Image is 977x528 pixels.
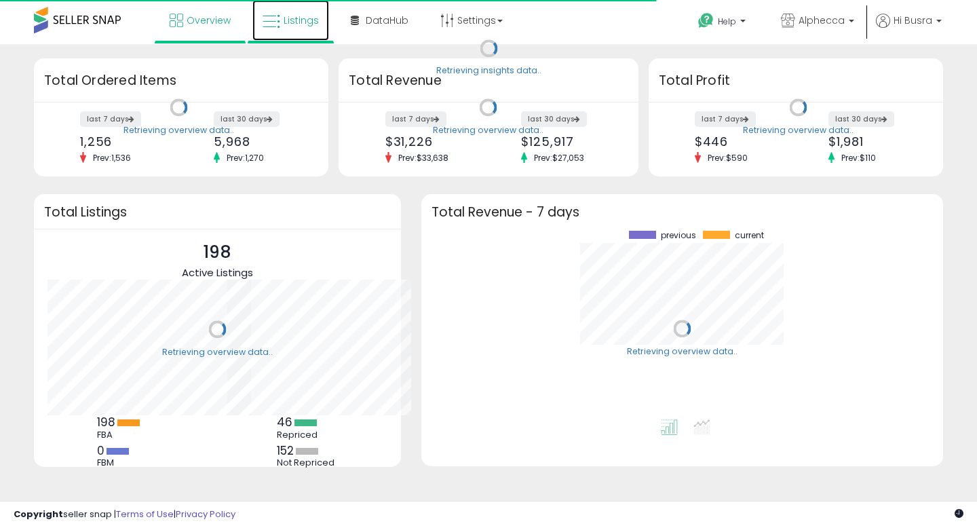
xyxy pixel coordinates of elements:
[14,508,235,521] div: seller snap | |
[799,14,845,27] span: Alphecca
[284,14,319,27] span: Listings
[894,14,932,27] span: Hi Busra
[433,124,543,136] div: Retrieving overview data..
[697,12,714,29] i: Get Help
[14,508,63,521] strong: Copyright
[876,14,942,44] a: Hi Busra
[123,124,234,136] div: Retrieving overview data..
[687,2,759,44] a: Help
[176,508,235,521] a: Privacy Policy
[627,345,737,358] div: Retrieving overview data..
[366,14,408,27] span: DataHub
[718,16,736,27] span: Help
[187,14,231,27] span: Overview
[743,124,854,136] div: Retrieving overview data..
[162,346,273,358] div: Retrieving overview data..
[116,508,174,521] a: Terms of Use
